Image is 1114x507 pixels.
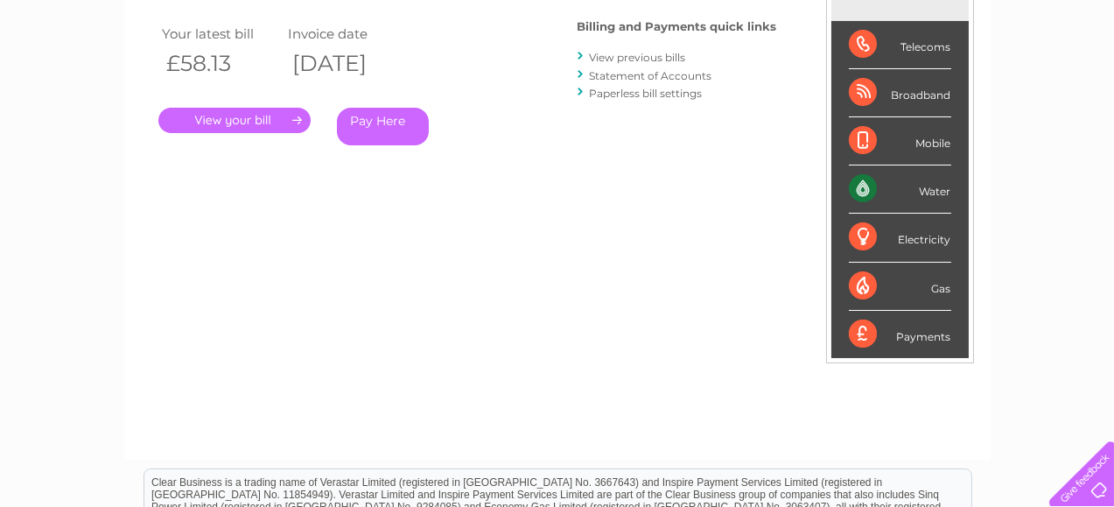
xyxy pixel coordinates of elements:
[1056,74,1097,88] a: Log out
[337,108,429,145] a: Pay Here
[39,46,129,99] img: logo.png
[144,10,971,85] div: Clear Business is a trading name of Verastar Limited (registered in [GEOGRAPHIC_DATA] No. 3667643...
[962,74,987,88] a: Blog
[850,74,888,88] a: Energy
[158,46,284,81] th: £58.13
[284,46,410,81] th: [DATE]
[158,22,284,46] td: Your latest bill
[784,9,905,31] a: 0333 014 3131
[284,22,410,46] td: Invoice date
[998,74,1040,88] a: Contact
[806,74,839,88] a: Water
[849,69,951,117] div: Broadband
[849,117,951,165] div: Mobile
[849,311,951,358] div: Payments
[158,108,311,133] a: .
[899,74,951,88] a: Telecoms
[590,51,686,64] a: View previous bills
[590,87,703,100] a: Paperless bill settings
[849,263,951,311] div: Gas
[590,69,712,82] a: Statement of Accounts
[849,214,951,262] div: Electricity
[849,21,951,69] div: Telecoms
[578,20,777,33] h4: Billing and Payments quick links
[849,165,951,214] div: Water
